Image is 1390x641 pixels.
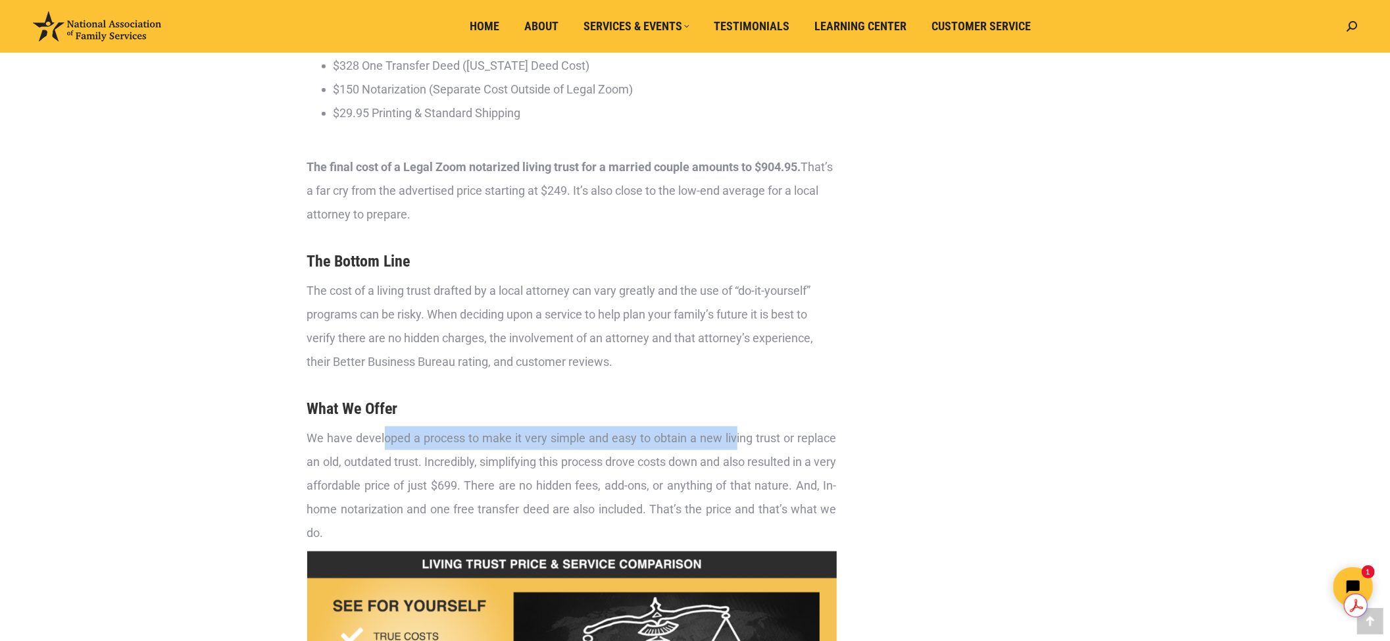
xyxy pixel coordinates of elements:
a: Learning Center [806,14,916,39]
h3: What We Offer [307,397,837,420]
h3: The Bottom Line [307,250,837,272]
strong: The final cost of a Legal Zoom notarized living trust for a married couple amounts to $904.95. [307,160,801,174]
iframe: Tidio Chat [1158,556,1384,618]
span: About [525,19,559,34]
li: $29.95 Printing & Standard Shipping [334,101,837,125]
a: Customer Service [923,14,1041,39]
p: We have developed a process to make it very simple and easy to obtain a new living trust or repla... [307,426,837,545]
span: Learning Center [815,19,907,34]
li: $150 Notarization (Separate Cost Outside of Legal Zoom) [334,78,837,101]
li: $328 One Transfer Deed ([US_STATE] Deed Cost) [334,54,837,78]
div: The cost of a living trust drafted by a local attorney can vary greatly and the use of “do-it-you... [307,279,837,374]
span: Testimonials [714,19,790,34]
a: Home [461,14,509,39]
span: Home [470,19,500,34]
span: Services & Events [584,19,689,34]
a: Testimonials [705,14,799,39]
span: Customer Service [932,19,1031,34]
img: National Association of Family Services [33,11,161,41]
div: That’s a far cry from the advertised price starting at $249. It’s also close to the low-end avera... [307,155,837,226]
a: About [516,14,568,39]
